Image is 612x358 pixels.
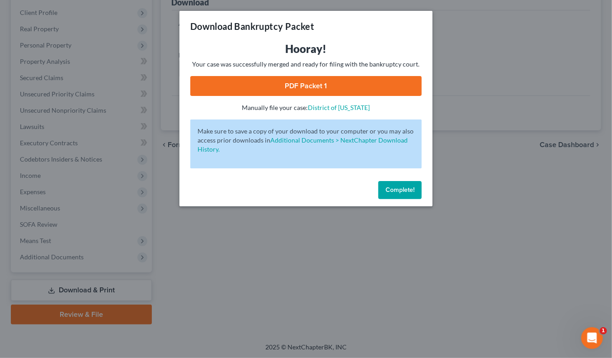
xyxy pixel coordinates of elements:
[190,76,422,96] a: PDF Packet 1
[190,42,422,56] h3: Hooray!
[386,186,414,194] span: Complete!
[190,20,314,33] h3: Download Bankruptcy Packet
[198,136,408,153] a: Additional Documents > NextChapter Download History.
[308,104,370,111] a: District of [US_STATE]
[190,60,422,69] p: Your case was successfully merged and ready for filing with the bankruptcy court.
[378,181,422,199] button: Complete!
[581,327,603,349] iframe: Intercom live chat
[600,327,607,334] span: 1
[190,103,422,112] p: Manually file your case:
[198,127,414,154] p: Make sure to save a copy of your download to your computer or you may also access prior downloads in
